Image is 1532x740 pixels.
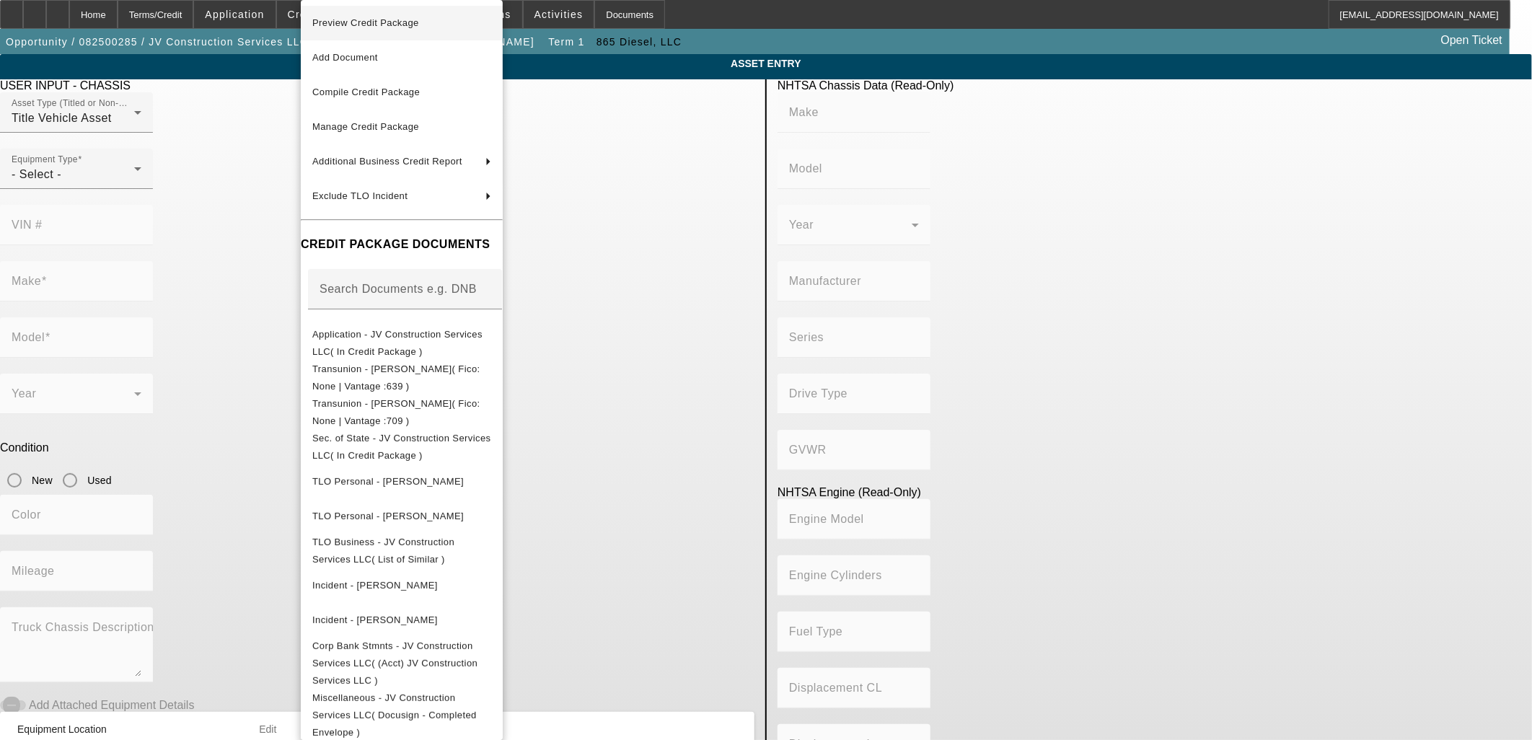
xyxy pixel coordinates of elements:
[301,638,503,690] button: Corp Bank Stmnts - JV Construction Services LLC( (Acct) JV Construction Services LLC )
[301,603,503,638] button: Incident - Romero, Jeremy
[312,156,462,167] span: Additional Business Credit Report
[301,499,503,534] button: TLO Personal - Romero, Jeremy
[312,615,438,625] span: Incident - [PERSON_NAME]
[301,568,503,603] button: Incident - Vasquez, Jose
[301,361,503,395] button: Transunion - Vasquez, Jose( Fico: None | Vantage :639 )
[312,17,419,28] span: Preview Credit Package
[312,364,480,392] span: Transunion - [PERSON_NAME]( Fico: None | Vantage :639 )
[312,87,420,97] span: Compile Credit Package
[312,537,454,565] span: TLO Business - JV Construction Services LLC( List of Similar )
[312,52,378,63] span: Add Document
[301,395,503,430] button: Transunion - Romero, Jeremy( Fico: None | Vantage :709 )
[312,433,490,461] span: Sec. of State - JV Construction Services LLC( In Credit Package )
[312,511,464,521] span: TLO Personal - [PERSON_NAME]
[320,283,477,295] mat-label: Search Documents e.g. DNB
[312,121,419,132] span: Manage Credit Package
[301,534,503,568] button: TLO Business - JV Construction Services LLC( List of Similar )
[312,476,464,487] span: TLO Personal - [PERSON_NAME]
[312,190,408,201] span: Exclude TLO Incident
[301,326,503,361] button: Application - JV Construction Services LLC( In Credit Package )
[312,580,438,591] span: Incident - [PERSON_NAME]
[301,464,503,499] button: TLO Personal - Vasquez, Jose
[312,692,477,738] span: Miscellaneous - JV Construction Services LLC( Docusign - Completed Envelope )
[312,329,483,357] span: Application - JV Construction Services LLC( In Credit Package )
[312,640,477,686] span: Corp Bank Stmnts - JV Construction Services LLC( (Acct) JV Construction Services LLC )
[301,430,503,464] button: Sec. of State - JV Construction Services LLC( In Credit Package )
[301,236,503,253] h4: CREDIT PACKAGE DOCUMENTS
[312,398,480,426] span: Transunion - [PERSON_NAME]( Fico: None | Vantage :709 )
